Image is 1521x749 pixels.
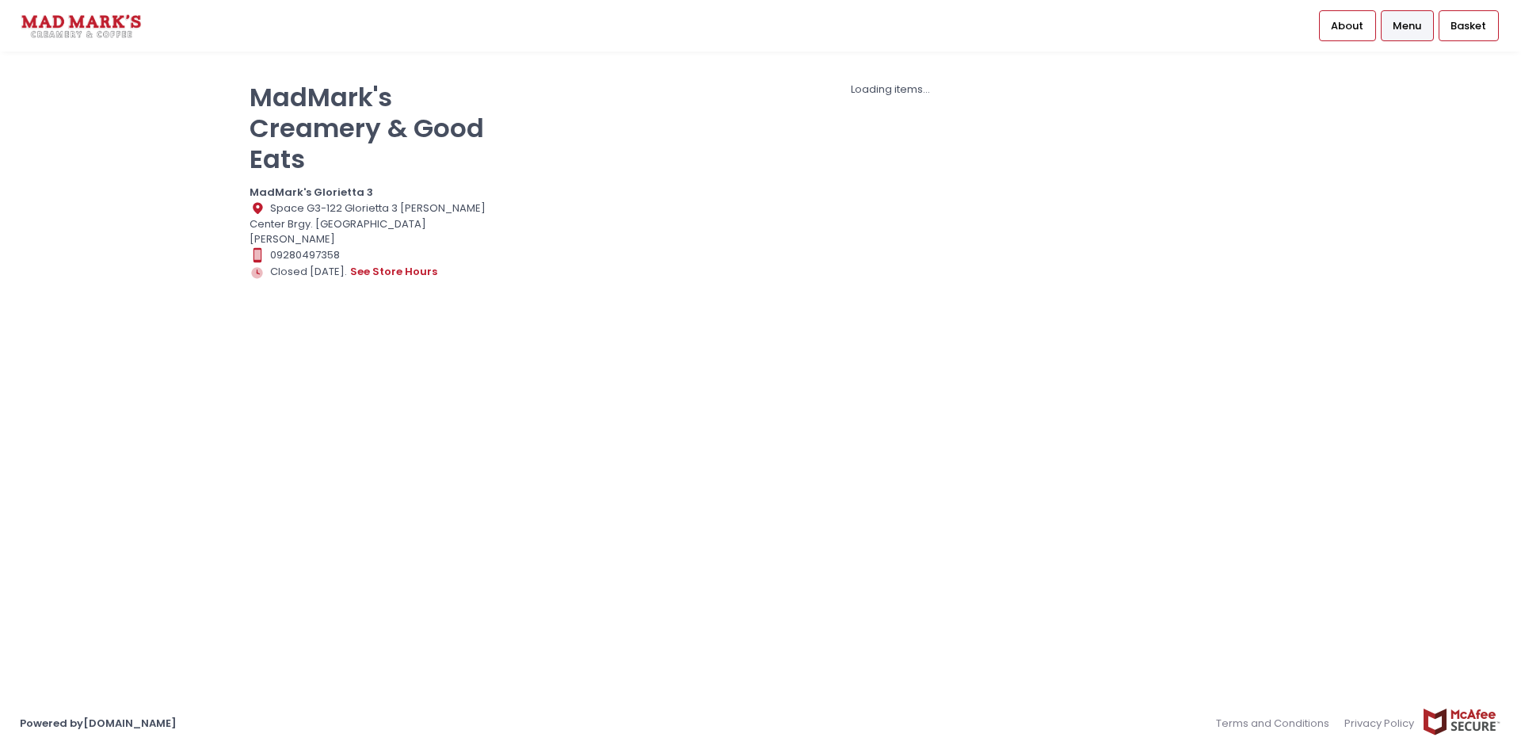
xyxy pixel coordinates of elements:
[20,12,143,40] img: logo
[20,716,177,731] a: Powered by[DOMAIN_NAME]
[1216,708,1337,739] a: Terms and Conditions
[250,201,490,247] div: Space G3-122 Glorietta 3 [PERSON_NAME] Center Brgy. [GEOGRAPHIC_DATA][PERSON_NAME]
[1319,10,1376,40] a: About
[250,247,490,263] div: 09280497358
[510,82,1271,97] div: Loading items...
[1393,18,1421,34] span: Menu
[1331,18,1363,34] span: About
[250,82,490,174] p: MadMark's Creamery & Good Eats
[1450,18,1486,34] span: Basket
[1422,708,1501,736] img: mcafee-secure
[349,263,438,281] button: see store hours
[250,263,490,281] div: Closed [DATE].
[1381,10,1434,40] a: Menu
[250,185,373,200] b: MadMark's Glorietta 3
[1337,708,1423,739] a: Privacy Policy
